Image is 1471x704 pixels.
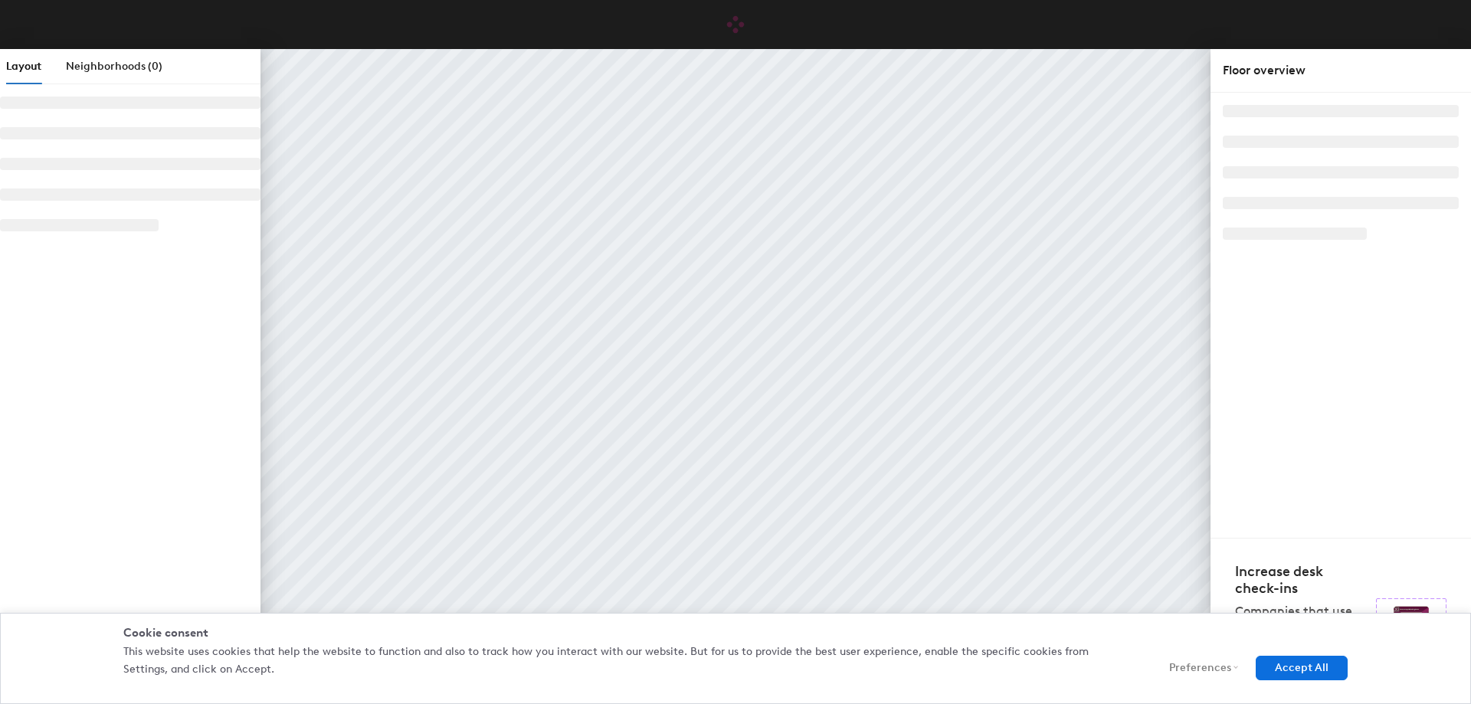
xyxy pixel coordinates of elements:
[1376,598,1446,650] img: Sticker logo
[1235,603,1367,670] p: Companies that use desk stickers have up to 25% more check-ins.
[1235,563,1367,597] h4: Increase desk check-ins
[1223,61,1459,80] div: Floor overview
[123,643,1135,678] p: This website uses cookies that help the website to function and also to track how you interact wi...
[6,60,41,73] span: Layout
[66,60,162,73] span: Neighborhoods (0)
[1150,656,1244,680] button: Preferences
[123,625,1348,641] div: Cookie consent
[1256,656,1348,680] button: Accept All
